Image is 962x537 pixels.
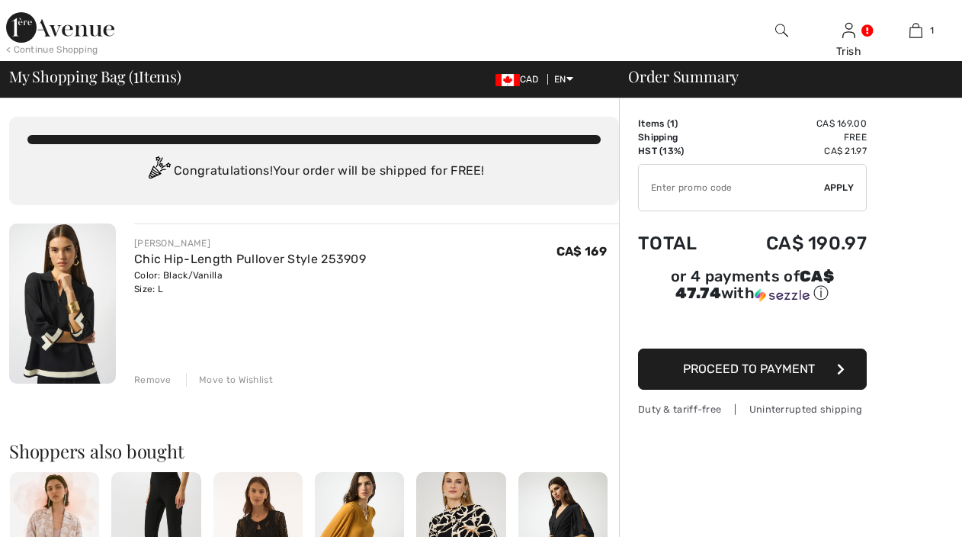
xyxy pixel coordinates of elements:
[610,69,953,84] div: Order Summary
[9,69,181,84] span: My Shopping Bag ( Items)
[638,309,867,343] iframe: PayPal-paypal
[677,101,962,537] iframe: Find more information here
[638,130,723,144] td: Shipping
[495,74,520,86] img: Canadian Dollar
[670,118,675,129] span: 1
[27,156,601,187] div: Congratulations! Your order will be shipped for FREE!
[909,21,922,40] img: My Bag
[9,442,619,460] h2: Shoppers also bought
[883,21,949,40] a: 1
[134,268,366,296] div: Color: Black/Vanilla Size: L
[134,236,366,250] div: [PERSON_NAME]
[638,117,723,130] td: Items ( )
[675,267,834,302] span: CA$ 47.74
[495,74,545,85] span: CAD
[143,156,174,187] img: Congratulation2.svg
[638,217,723,269] td: Total
[842,23,855,37] a: Sign In
[186,373,273,387] div: Move to Wishlist
[775,21,788,40] img: search the website
[930,24,934,37] span: 1
[638,269,867,304] div: or 4 payments of with
[134,252,366,266] a: Chic Hip-Length Pullover Style 253909
[638,144,723,158] td: HST (13%)
[554,74,573,85] span: EN
[638,269,867,309] div: or 4 payments ofCA$ 47.74withSezzle Click to learn more about Sezzle
[816,43,881,59] div: Trish
[639,165,824,211] input: Promo code
[638,349,867,390] button: Proceed to Payment
[9,223,116,384] img: Chic Hip-Length Pullover Style 253909
[842,21,855,40] img: My Info
[134,373,172,387] div: Remove
[556,244,607,259] span: CA$ 169
[638,402,867,416] div: Duty & tariff-free | Uninterrupted shipping
[6,43,98,56] div: < Continue Shopping
[6,12,114,43] img: 1ère Avenue
[133,65,139,85] span: 1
